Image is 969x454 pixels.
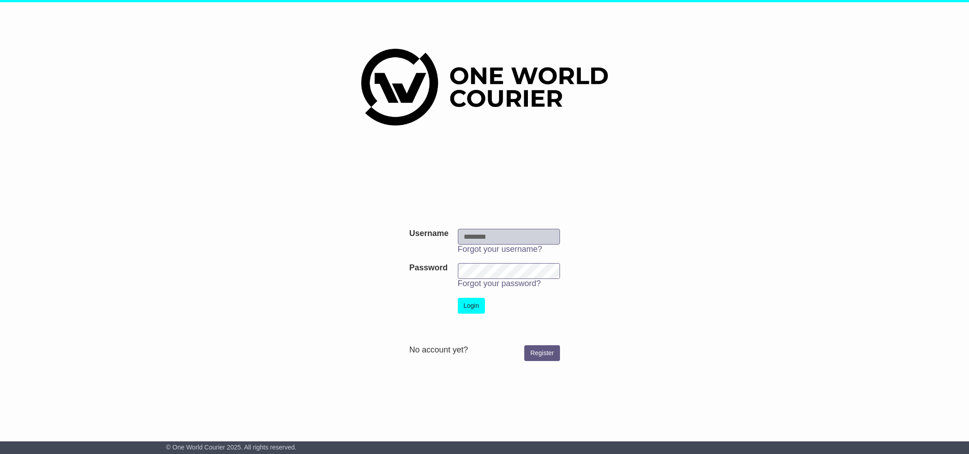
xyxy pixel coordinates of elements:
a: Forgot your password? [458,279,541,288]
div: No account yet? [409,345,560,355]
img: One World [361,49,608,125]
label: Username [409,229,448,239]
button: Login [458,298,485,314]
span: © One World Courier 2025. All rights reserved. [166,444,296,451]
a: Forgot your username? [458,245,542,254]
label: Password [409,263,447,273]
a: Register [524,345,560,361]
